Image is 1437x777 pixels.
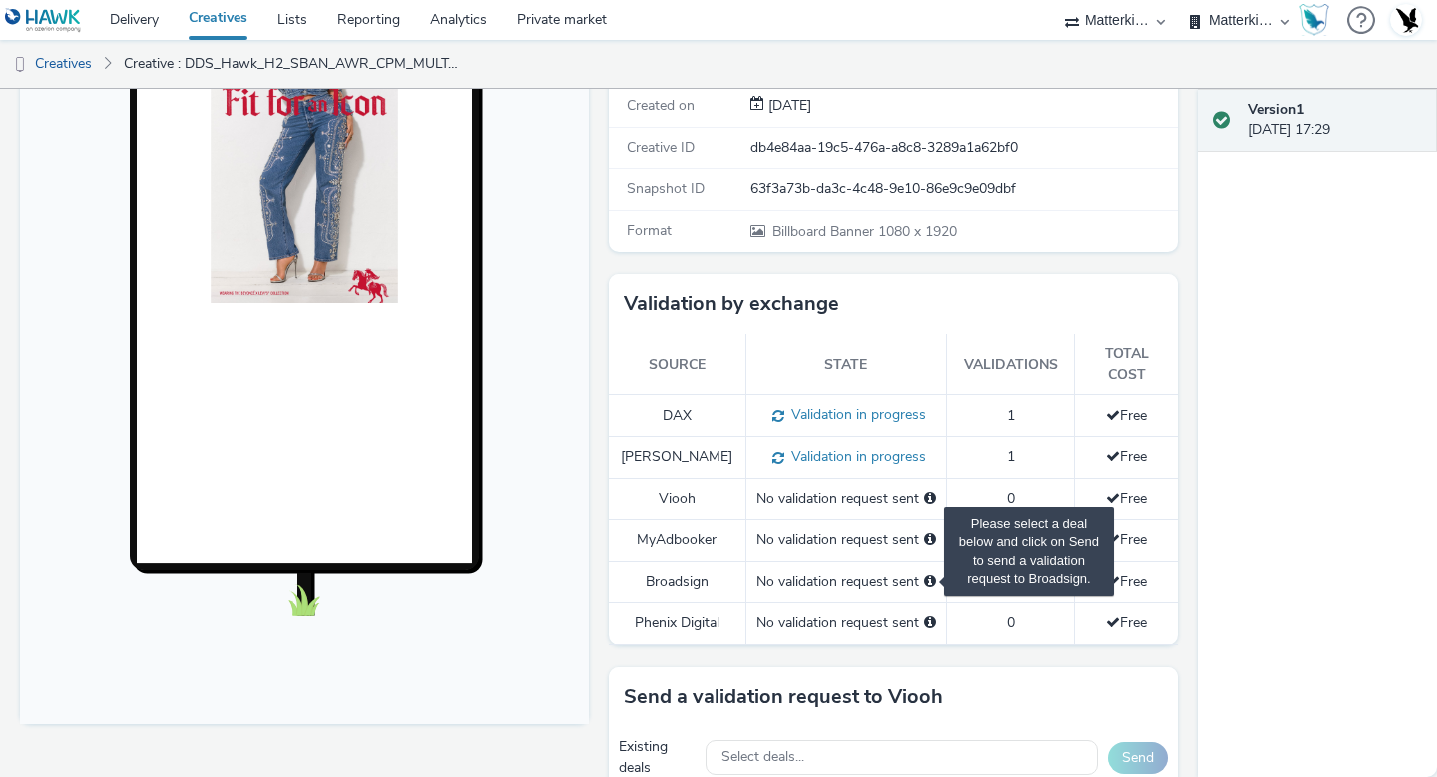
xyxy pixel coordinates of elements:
div: 63f3a73b-da3c-4c48-9e10-86e9c9e09dbf [750,179,1176,199]
span: Select deals... [721,749,804,766]
td: Phenix Digital [609,603,745,644]
th: Source [609,334,745,394]
span: Free [1106,613,1147,632]
div: Please select a deal below and click on Send to send a validation request to Viooh. [924,489,936,509]
div: No validation request sent [756,530,936,550]
span: Free [1106,489,1147,508]
th: Validations [946,334,1075,394]
span: 0 [1007,613,1015,632]
div: Creation 26 August 2025, 17:29 [764,96,811,116]
img: Hawk Academy [1299,4,1329,36]
img: Account UK [1391,5,1421,35]
th: Total cost [1075,334,1178,394]
div: Please select a deal below and click on Send to send a validation request to MyAdbooker. [924,530,936,550]
div: db4e84aa-19c5-476a-a8c8-3289a1a62bf0 [750,138,1176,158]
img: Advertisement preview [191,62,378,397]
td: MyAdbooker [609,520,745,561]
th: State [745,334,946,394]
div: [DATE] 17:29 [1248,100,1421,141]
strong: Version 1 [1248,100,1304,119]
span: 0 [1007,530,1015,549]
span: 1 [1007,447,1015,466]
a: Hawk Academy [1299,4,1337,36]
span: 0 [1007,489,1015,508]
div: Please select a deal below and click on Send to send a validation request to Broadsign. [924,572,936,592]
span: Free [1106,572,1147,591]
div: No validation request sent [756,572,936,592]
span: Free [1106,530,1147,549]
div: No validation request sent [756,489,936,509]
span: Free [1106,447,1147,466]
div: No validation request sent [756,613,936,633]
span: 1080 x 1920 [770,222,957,241]
span: Billboard Banner [772,222,878,241]
h3: Send a validation request to Viooh [624,682,943,712]
td: Broadsign [609,561,745,602]
span: Created on [627,96,695,115]
img: dooh [10,55,30,75]
span: 1 [1007,406,1015,425]
img: undefined Logo [5,8,82,33]
span: Snapshot ID [627,179,705,198]
span: Validation in progress [784,447,926,466]
td: Viooh [609,478,745,519]
h3: Validation by exchange [624,289,839,319]
td: [PERSON_NAME] [609,437,745,479]
td: DAX [609,395,745,437]
a: Creative : DDS_Hawk_H2_SBAN_AWR_CPM_MULT_MUL_18-34_3P_ALL_A18-34_PMP_Hawk_CPM_SSD_1x1_NA_NA_Hawk_... [114,40,473,88]
button: Send [1108,742,1168,774]
span: Free [1106,406,1147,425]
span: Format [627,221,672,240]
span: Validation in progress [784,405,926,424]
div: Please select a deal below and click on Send to send a validation request to Phenix Digital. [924,613,936,633]
span: [DATE] [764,96,811,115]
span: 0 [1007,572,1015,591]
span: Creative ID [627,138,695,157]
